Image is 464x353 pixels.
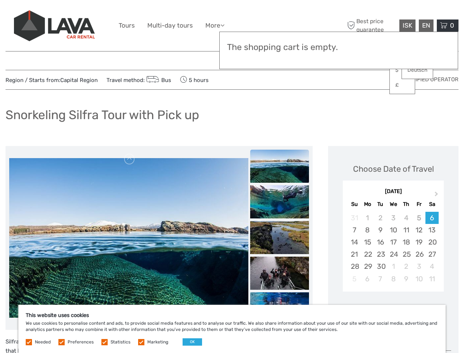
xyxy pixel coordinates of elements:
[348,260,361,272] div: Choose Sunday, September 28th, 2025
[425,236,438,248] div: Choose Saturday, September 20th, 2025
[84,11,93,20] button: Open LiveChat chat widget
[183,338,202,346] button: OK
[205,20,224,31] a: More
[250,221,309,254] img: c9a293619ed34f1e97d046bca85644e1_slider_thumbnail.jpg
[348,248,361,260] div: Choose Sunday, September 21st, 2025
[413,260,425,272] div: Choose Friday, October 3rd, 2025
[374,212,387,224] div: Not available Tuesday, September 2nd, 2025
[361,273,374,285] div: Choose Monday, October 6th, 2025
[405,76,458,83] span: Verified Operator
[147,339,168,345] label: Marketing
[387,248,400,260] div: Choose Wednesday, September 24th, 2025
[413,212,425,224] div: Not available Friday, September 5th, 2025
[390,64,415,77] a: $
[361,224,374,236] div: Choose Monday, September 8th, 2025
[250,185,309,218] img: b8d40369ebab435aa4b07d716d492cfd_slider_thumbnail.jpg
[111,339,130,345] label: Statistics
[361,260,374,272] div: Choose Monday, September 29th, 2025
[361,199,374,209] div: Mo
[9,158,248,318] img: 1a9c835069bc4446baec5a3f1fe96e20_main_slider.jpg
[343,188,444,196] div: [DATE]
[348,273,361,285] div: Not available Sunday, October 5th, 2025
[348,199,361,209] div: Su
[345,17,398,33] span: Best price guarantee
[425,260,438,272] div: Choose Saturday, October 4th, 2025
[387,236,400,248] div: Choose Wednesday, September 17th, 2025
[10,13,83,19] p: We're away right now. Please check back later!
[250,292,309,325] img: a033c851a516465aa125f59a2ffa83e1_slider_thumbnail.jpg
[425,224,438,236] div: Choose Saturday, September 13th, 2025
[374,236,387,248] div: Choose Tuesday, September 16th, 2025
[400,273,413,285] div: Choose Thursday, October 9th, 2025
[425,212,438,224] div: Choose Saturday, September 6th, 2025
[348,212,361,224] div: Not available Sunday, August 31st, 2025
[431,190,443,202] button: Next Month
[147,20,193,31] a: Multi-day tours
[413,248,425,260] div: Choose Friday, September 26th, 2025
[145,77,171,83] a: Bus
[250,257,309,290] img: 210070b7f9414906820db4e555f8a93c_slider_thumbnail.jpg
[425,273,438,285] div: Choose Saturday, October 11th, 2025
[374,273,387,285] div: Choose Tuesday, October 7th, 2025
[400,199,413,209] div: Th
[387,199,400,209] div: We
[400,224,413,236] div: Choose Thursday, September 11th, 2025
[419,19,434,32] div: EN
[26,312,438,318] h5: This website uses cookies
[400,236,413,248] div: Choose Thursday, September 18th, 2025
[425,248,438,260] div: Choose Saturday, September 27th, 2025
[35,339,51,345] label: Needed
[402,64,433,77] a: Deutsch
[387,273,400,285] div: Choose Wednesday, October 8th, 2025
[345,212,441,285] div: month 2025-09
[107,75,171,85] span: Travel method:
[374,260,387,272] div: Choose Tuesday, September 30th, 2025
[6,76,98,84] span: Region / Starts from:
[374,199,387,209] div: Tu
[387,212,400,224] div: Not available Wednesday, September 3rd, 2025
[348,236,361,248] div: Choose Sunday, September 14th, 2025
[361,236,374,248] div: Choose Monday, September 15th, 2025
[18,305,446,353] div: We use cookies to personalise content and ads, to provide social media features and to analyse ou...
[348,224,361,236] div: Choose Sunday, September 7th, 2025
[400,212,413,224] div: Not available Thursday, September 4th, 2025
[250,150,309,183] img: 1a9c835069bc4446baec5a3f1fe96e20_slider_thumbnail.jpg
[374,248,387,260] div: Choose Tuesday, September 23rd, 2025
[413,273,425,285] div: Choose Friday, October 10th, 2025
[387,224,400,236] div: Choose Wednesday, September 10th, 2025
[413,199,425,209] div: Fr
[6,107,199,122] h1: Snorkeling Silfra Tour with Pick up
[361,212,374,224] div: Not available Monday, September 1st, 2025
[413,224,425,236] div: Choose Friday, September 12th, 2025
[119,20,135,31] a: Tours
[14,10,95,41] img: 523-13fdf7b0-e410-4b32-8dc9-7907fc8d33f7_logo_big.jpg
[425,199,438,209] div: Sa
[180,75,209,85] span: 5 hours
[400,248,413,260] div: Choose Thursday, September 25th, 2025
[400,260,413,272] div: Choose Thursday, October 2nd, 2025
[390,79,415,92] a: £
[449,22,455,29] span: 0
[227,42,450,53] h3: The shopping cart is empty.
[413,236,425,248] div: Choose Friday, September 19th, 2025
[387,260,400,272] div: Choose Wednesday, October 1st, 2025
[374,224,387,236] div: Choose Tuesday, September 9th, 2025
[60,77,98,83] a: Capital Region
[68,339,94,345] label: Preferences
[361,248,374,260] div: Choose Monday, September 22nd, 2025
[403,22,412,29] span: ISK
[353,163,434,175] div: Choose Date of Travel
